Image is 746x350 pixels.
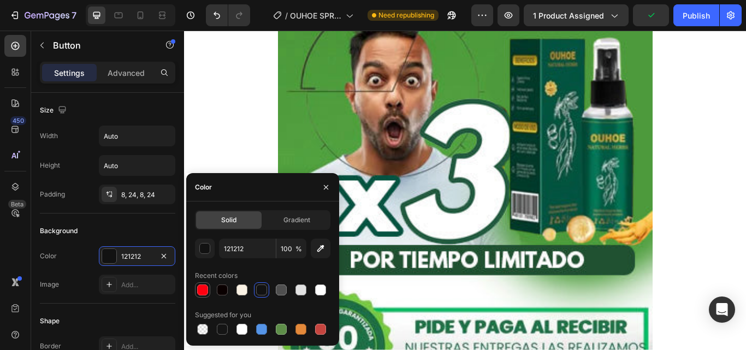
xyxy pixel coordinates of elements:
div: Add... [121,280,173,290]
input: Auto [99,156,175,175]
span: OUHOE SPRAY VITALCOM 10K - LANDING 3 [290,10,341,21]
span: Need republishing [378,10,434,20]
div: 450 [10,116,26,125]
div: Height [40,161,60,170]
div: Color [40,251,57,261]
span: % [295,244,302,254]
div: Color [195,182,212,192]
p: 7 [72,9,76,22]
button: 1 product assigned [524,4,629,26]
button: Publish [673,4,719,26]
div: 121212 [121,252,153,262]
div: Shape [40,316,60,326]
span: / [285,10,288,21]
div: Background [40,226,78,236]
iframe: Design area [184,31,746,350]
input: Eg: FFFFFF [219,239,276,258]
div: Publish [683,10,710,21]
div: Open Intercom Messenger [709,296,735,323]
div: Undo/Redo [206,4,250,26]
span: 1 product assigned [533,10,604,21]
div: Size [40,103,69,118]
button: 7 [4,4,81,26]
div: Image [40,280,59,289]
p: Advanced [108,67,145,79]
p: Settings [54,67,85,79]
span: Solid [221,215,236,225]
input: Auto [99,126,175,146]
div: Padding [40,189,65,199]
p: Button [53,39,146,52]
div: Width [40,131,58,141]
div: Recent colors [195,271,238,281]
div: Beta [8,200,26,209]
div: 8, 24, 8, 24 [121,190,173,200]
span: Gradient [283,215,310,225]
div: Suggested for you [195,310,251,320]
